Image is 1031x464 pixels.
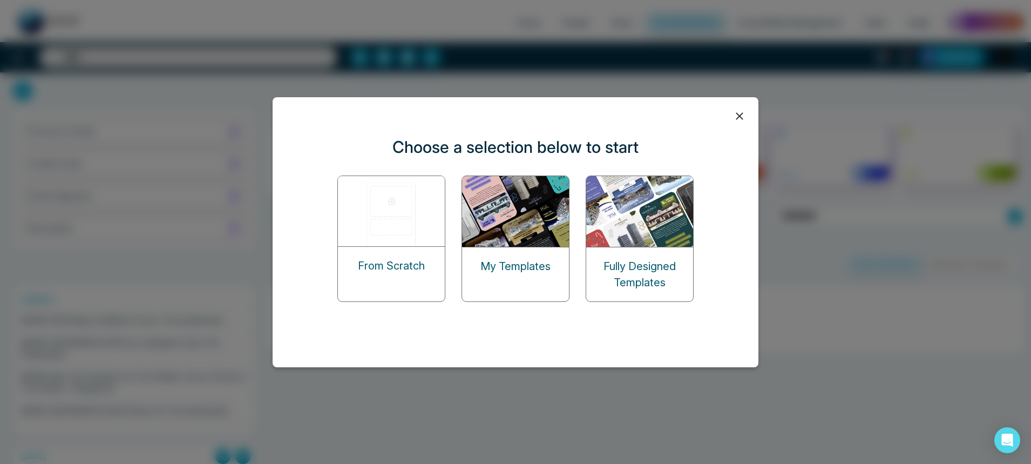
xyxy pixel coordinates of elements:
[586,258,693,291] p: Fully Designed Templates
[994,427,1020,453] div: Open Intercom Messenger
[586,176,694,247] img: designed-templates.png
[338,176,446,246] img: start-from-scratch.png
[358,258,425,274] p: From Scratch
[462,176,570,247] img: my-templates.png
[392,135,639,159] p: Choose a selection below to start
[480,258,551,274] p: My Templates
